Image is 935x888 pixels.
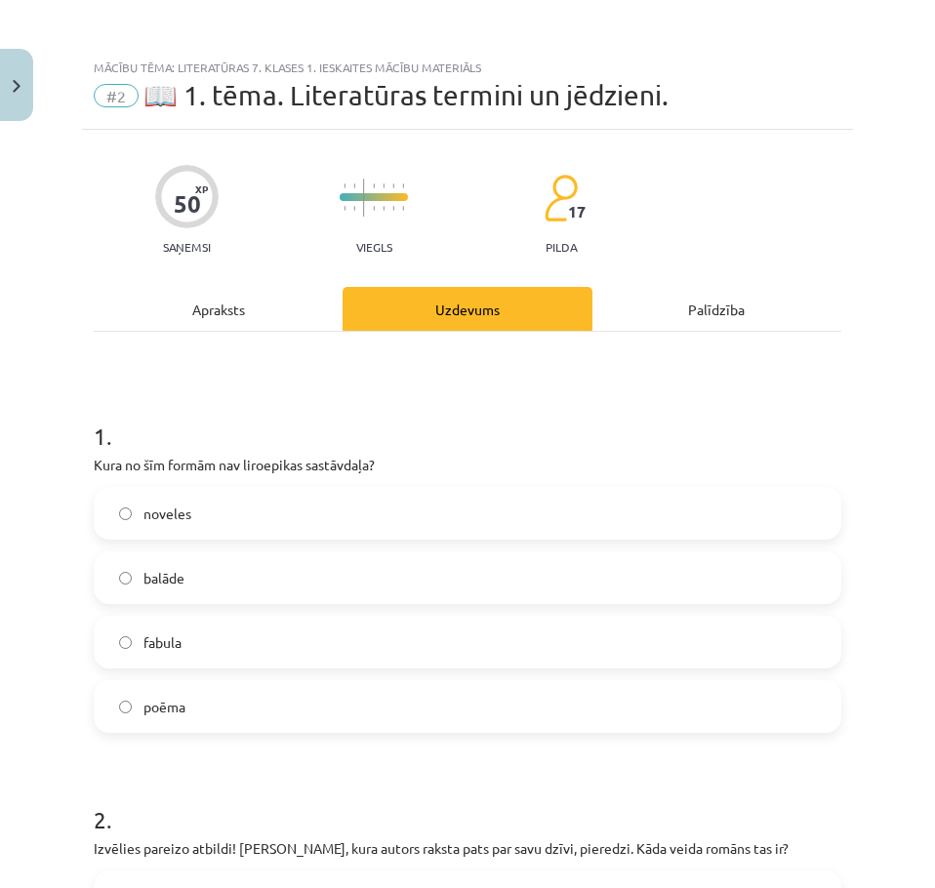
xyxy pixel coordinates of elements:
[568,203,586,221] span: 17
[402,206,404,211] img: icon-short-line-57e1e144782c952c97e751825c79c345078a6d821885a25fce030b3d8c18986b.svg
[155,240,219,254] p: Saņemsi
[383,183,385,188] img: icon-short-line-57e1e144782c952c97e751825c79c345078a6d821885a25fce030b3d8c18986b.svg
[94,61,841,74] div: Mācību tēma: Literatūras 7. klases 1. ieskaites mācību materiāls
[119,572,132,585] input: balāde
[13,80,20,93] img: icon-close-lesson-0947bae3869378f0d4975bcd49f059093ad1ed9edebbc8119c70593378902aed.svg
[119,701,132,713] input: poēma
[195,183,208,194] span: XP
[344,183,346,188] img: icon-short-line-57e1e144782c952c97e751825c79c345078a6d821885a25fce030b3d8c18986b.svg
[94,455,841,475] p: Kura no šīm formām nav liroepikas sastāvdaļa?
[94,838,841,859] p: Izvēlies pareizo atbildi! [PERSON_NAME], kura autors raksta pats par savu dzīvi, pieredzi. Kāda v...
[143,632,182,653] span: fabula
[383,206,385,211] img: icon-short-line-57e1e144782c952c97e751825c79c345078a6d821885a25fce030b3d8c18986b.svg
[546,240,577,254] p: pilda
[373,206,375,211] img: icon-short-line-57e1e144782c952c97e751825c79c345078a6d821885a25fce030b3d8c18986b.svg
[344,206,346,211] img: icon-short-line-57e1e144782c952c97e751825c79c345078a6d821885a25fce030b3d8c18986b.svg
[544,174,578,222] img: students-c634bb4e5e11cddfef0936a35e636f08e4e9abd3cc4e673bd6f9a4125e45ecb1.svg
[353,206,355,211] img: icon-short-line-57e1e144782c952c97e751825c79c345078a6d821885a25fce030b3d8c18986b.svg
[143,568,184,588] span: balāde
[373,183,375,188] img: icon-short-line-57e1e144782c952c97e751825c79c345078a6d821885a25fce030b3d8c18986b.svg
[119,636,132,649] input: fabula
[94,287,343,331] div: Apraksts
[174,190,201,218] div: 50
[356,240,392,254] p: Viegls
[363,179,365,217] img: icon-long-line-d9ea69661e0d244f92f715978eff75569469978d946b2353a9bb055b3ed8787d.svg
[143,504,191,524] span: noveles
[119,507,132,520] input: noveles
[592,287,841,331] div: Palīdzība
[94,772,841,832] h1: 2 .
[94,388,841,449] h1: 1 .
[143,79,669,111] span: 📖 1. tēma. Literatūras termini un jēdzieni.
[343,287,591,331] div: Uzdevums
[402,183,404,188] img: icon-short-line-57e1e144782c952c97e751825c79c345078a6d821885a25fce030b3d8c18986b.svg
[392,183,394,188] img: icon-short-line-57e1e144782c952c97e751825c79c345078a6d821885a25fce030b3d8c18986b.svg
[392,206,394,211] img: icon-short-line-57e1e144782c952c97e751825c79c345078a6d821885a25fce030b3d8c18986b.svg
[353,183,355,188] img: icon-short-line-57e1e144782c952c97e751825c79c345078a6d821885a25fce030b3d8c18986b.svg
[143,697,185,717] span: poēma
[94,84,139,107] span: #2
